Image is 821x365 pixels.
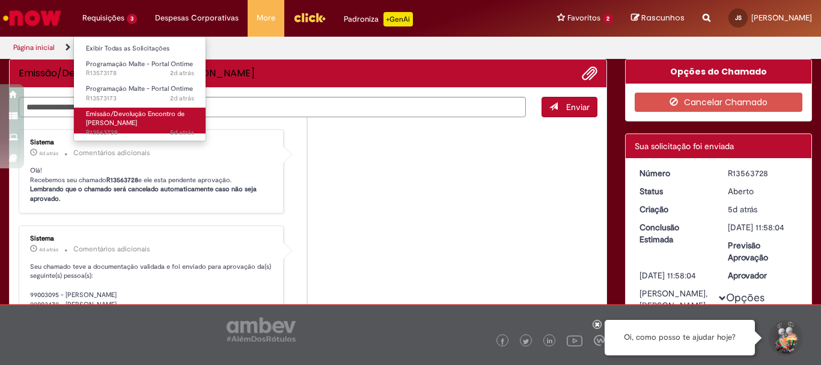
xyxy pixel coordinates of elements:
[170,128,194,137] time: 24/09/2025 15:44:13
[630,167,719,179] dt: Número
[719,239,807,263] dt: Previsão Aprovação
[605,320,755,355] div: Oi, como posso te ajudar hoje?
[626,60,812,84] div: Opções do Chamado
[767,320,803,356] button: Iniciar Conversa de Suporte
[82,12,124,24] span: Requisições
[630,185,719,197] dt: Status
[170,128,194,137] span: 5d atrás
[86,94,194,103] span: R13573173
[641,12,685,23] span: Rascunhos
[499,339,505,345] img: logo_footer_facebook.png
[155,12,239,24] span: Despesas Corporativas
[73,244,150,254] small: Comentários adicionais
[39,150,58,157] time: 25/09/2025 10:58:14
[630,203,719,215] dt: Criação
[567,12,600,24] span: Favoritos
[86,84,193,93] span: Programação Malte - Portal Ontime
[293,8,326,26] img: click_logo_yellow_360x200.png
[639,287,710,348] div: [PERSON_NAME], [PERSON_NAME], [PERSON_NAME], [PERSON_NAME], [PERSON_NAME]
[523,339,529,345] img: logo_footer_twitter.png
[13,43,55,52] a: Página inicial
[728,221,798,233] div: [DATE] 11:58:04
[74,58,206,80] a: Aberto R13573178 : Programação Malte - Portal Ontime
[86,60,193,69] span: Programação Malte - Portal Ontime
[30,166,274,204] p: Olá! Recebemos seu chamado e ele esta pendente aprovação.
[86,109,185,128] span: Emissão/Devolução Encontro de [PERSON_NAME]
[30,235,274,242] div: Sistema
[594,335,605,346] img: logo_footer_workplace.png
[603,14,613,24] span: 2
[30,139,274,146] div: Sistema
[728,167,798,179] div: R13563728
[542,97,597,117] button: Enviar
[728,204,757,215] time: 24/09/2025 15:44:11
[30,185,258,203] b: Lembrando que o chamado será cancelado automaticamente caso não seja aprovado.
[39,150,58,157] span: 4d atrás
[227,317,296,342] img: logo_footer_ambev_rotulo_gray.png
[73,148,150,158] small: Comentários adicionais
[19,97,526,117] textarea: Digite sua mensagem aqui...
[74,82,206,105] a: Aberto R13573173 : Programação Malte - Portal Ontime
[728,203,798,215] div: 24/09/2025 15:44:11
[170,69,194,78] time: 27/09/2025 15:07:04
[39,246,58,253] span: 4d atrás
[582,66,597,81] button: Adicionar anexos
[728,185,798,197] div: Aberto
[635,93,803,112] button: Cancelar Chamado
[19,68,255,79] h2: Emissão/Devolução Encontro de Contas Fornecedor Histórico de tíquete
[735,14,742,22] span: JS
[630,221,719,245] dt: Conclusão Estimada
[567,333,582,348] img: logo_footer_youtube.png
[170,69,194,78] span: 2d atrás
[73,36,206,141] ul: Requisições
[631,13,685,24] a: Rascunhos
[547,338,553,345] img: logo_footer_linkedin.png
[127,14,137,24] span: 3
[719,269,807,281] dt: Aprovador
[1,6,63,30] img: ServiceNow
[86,69,194,78] span: R13573178
[170,94,194,103] span: 2d atrás
[344,12,413,26] div: Padroniza
[39,246,58,253] time: 25/09/2025 10:58:07
[383,12,413,26] p: +GenAi
[74,108,206,133] a: Aberto R13563728 : Emissão/Devolução Encontro de Contas Fornecedor
[106,176,138,185] b: R13563728
[9,37,539,59] ul: Trilhas de página
[257,12,275,24] span: More
[635,141,734,152] span: Sua solicitação foi enviada
[639,269,710,281] div: [DATE] 11:58:04
[728,204,757,215] span: 5d atrás
[751,13,812,23] span: [PERSON_NAME]
[74,42,206,55] a: Exibir Todas as Solicitações
[566,102,590,112] span: Enviar
[170,94,194,103] time: 27/09/2025 15:00:52
[86,128,194,138] span: R13563728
